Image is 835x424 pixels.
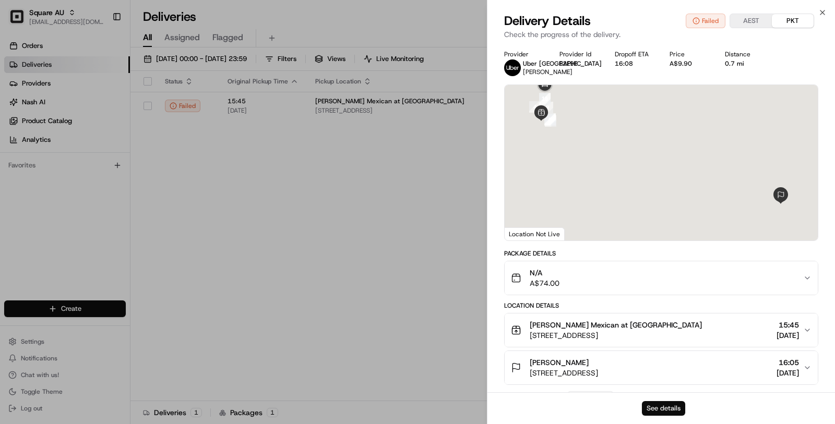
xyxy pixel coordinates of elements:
[87,161,90,169] span: •
[539,93,551,104] div: 11
[22,99,41,118] img: 9188753566659_6852d8bf1fb38e338040_72.png
[530,368,598,378] span: [STREET_ADDRESS]
[559,59,577,68] button: E2E9E
[92,161,114,169] span: [DATE]
[777,330,799,341] span: [DATE]
[504,249,818,258] div: Package Details
[104,258,126,266] span: Pylon
[10,179,27,196] img: Masood Aslam
[10,234,19,242] div: 📗
[504,301,818,310] div: Location Details
[777,320,799,330] span: 15:45
[10,10,31,31] img: Nash
[177,102,190,115] button: Start new chat
[32,189,85,198] span: [PERSON_NAME]
[87,189,90,198] span: •
[74,258,126,266] a: Powered byPylon
[505,351,818,384] button: [PERSON_NAME][STREET_ADDRESS]16:05[DATE]
[523,68,572,76] span: [PERSON_NAME]
[777,368,799,378] span: [DATE]
[530,357,589,368] span: [PERSON_NAME]
[670,50,708,58] div: Price
[27,67,172,78] input: Clear
[88,234,97,242] div: 💻
[615,50,653,58] div: Dropoff ETA
[504,13,591,29] span: Delivery Details
[529,101,541,113] div: 4
[725,50,764,58] div: Distance
[530,320,702,330] span: [PERSON_NAME] Mexican at [GEOGRAPHIC_DATA]
[162,133,190,146] button: See all
[544,114,556,126] div: 8
[523,59,602,68] span: Uber [GEOGRAPHIC_DATA]
[32,161,85,169] span: [PERSON_NAME]
[772,14,814,28] button: PKT
[670,59,708,68] div: A$9.90
[47,110,144,118] div: We're available if you need us!
[530,268,559,278] span: N/A
[99,233,168,243] span: API Documentation
[10,135,70,143] div: Past conversations
[559,50,598,58] div: Provider Id
[92,189,114,198] span: [DATE]
[504,59,521,76] img: uber-new-logo.jpeg
[505,261,818,295] button: N/AA$74.00
[725,59,764,68] div: 0.7 mi
[505,313,818,347] button: [PERSON_NAME] Mexican at [GEOGRAPHIC_DATA][STREET_ADDRESS]15:45[DATE]
[530,330,702,341] span: [STREET_ADDRESS]
[642,401,685,416] button: See details
[567,391,614,404] button: Add Event
[730,14,772,28] button: AEST
[10,41,190,58] p: Welcome 👋
[505,227,565,240] div: Location Not Live
[544,113,556,125] div: 7
[530,278,559,288] span: A$74.00
[504,29,818,40] p: Check the progress of the delivery.
[504,50,543,58] div: Provider
[47,99,171,110] div: Start new chat
[84,228,172,247] a: 💻API Documentation
[6,228,84,247] a: 📗Knowledge Base
[21,233,80,243] span: Knowledge Base
[777,357,799,368] span: 16:05
[10,99,29,118] img: 1736555255976-a54dd68f-1ca7-489b-9aae-adbdc363a1c4
[615,59,653,68] div: 16:08
[10,151,27,168] img: Zach Benton
[686,14,725,28] button: Failed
